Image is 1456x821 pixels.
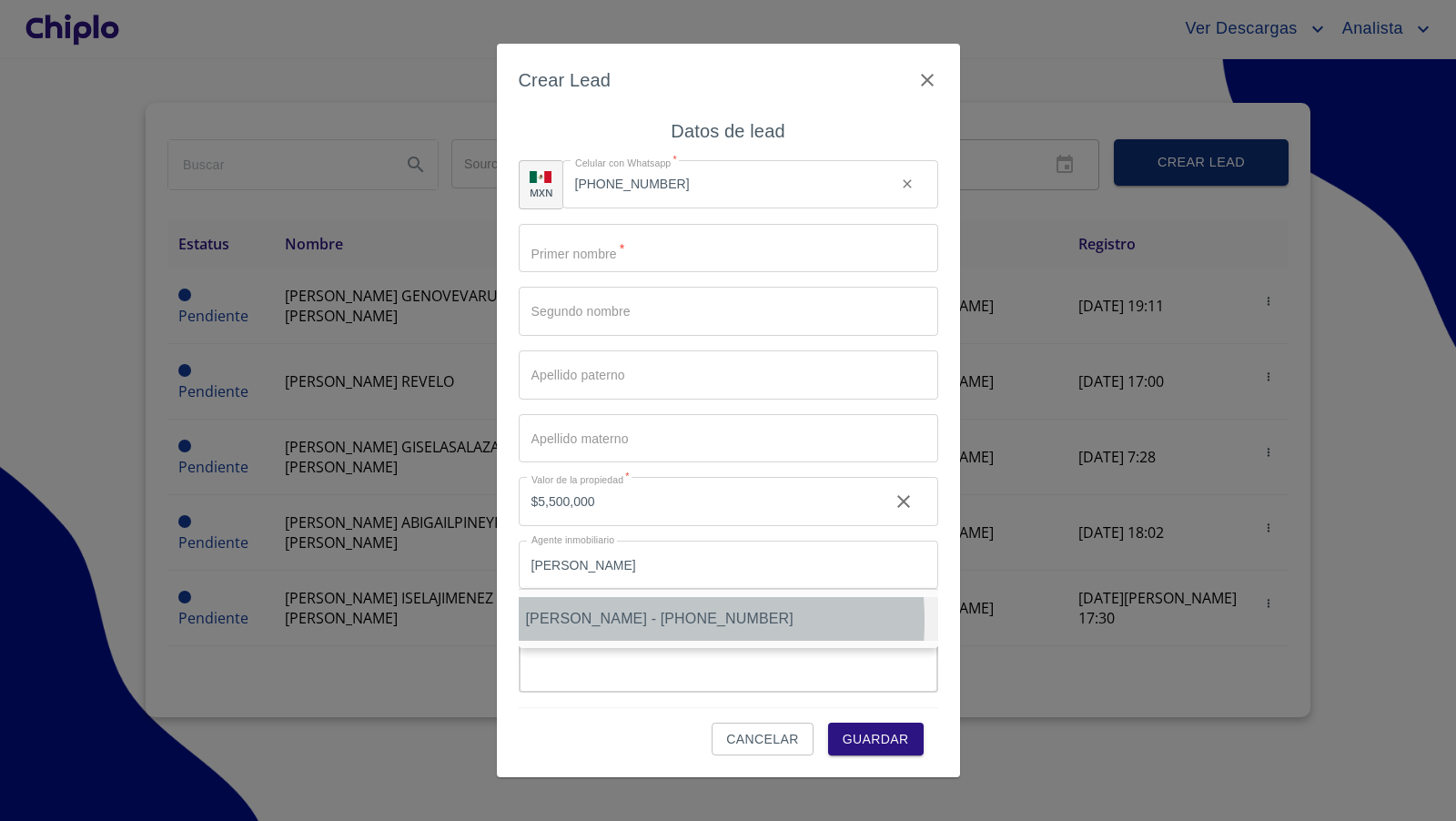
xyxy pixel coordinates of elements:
[671,117,784,146] h6: Datos de lead
[519,597,938,641] div: [PERSON_NAME] - [PHONE_NUMBER]
[530,171,551,184] img: R93DlvwvvjP9fbrDwZeCRYBHk45OWMq+AAOlFVsxT89f82nwPLnD58IP7+ANJEaWYhP0Tx8kkA0WlQMPQsAAgwAOmBj20AXj6...
[526,611,794,626] span: [PERSON_NAME] - [PHONE_NUMBER]
[726,728,798,751] span: Cancelar
[530,186,553,199] p: MXN
[712,723,813,756] button: Cancelar
[519,66,612,95] h6: Crear Lead
[889,166,925,202] button: clear input
[882,480,925,523] button: clear input
[828,723,924,756] button: Guardar
[843,728,909,751] span: Guardar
